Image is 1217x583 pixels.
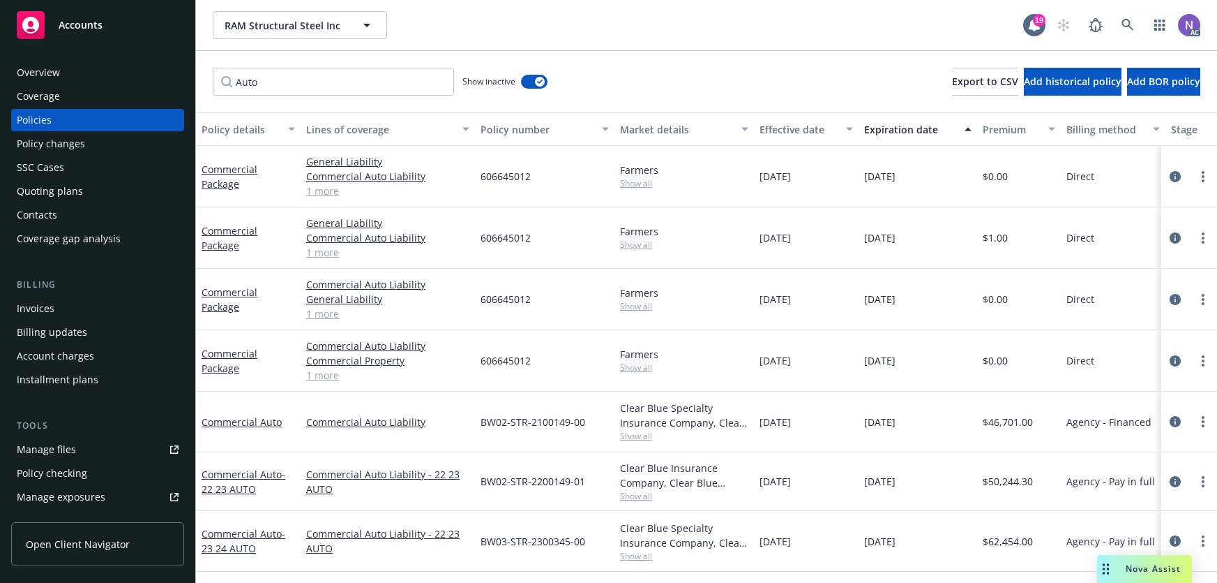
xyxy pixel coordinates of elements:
a: General Liability [306,216,469,230]
div: Farmers [620,224,748,239]
button: Policy details [196,112,301,146]
div: Billing updates [17,321,87,344]
span: - 22 23 AUTO [202,468,285,496]
div: Manage exposures [17,486,105,508]
a: circleInformation [1167,533,1184,549]
button: Effective date [754,112,859,146]
span: Show all [620,490,748,502]
a: circleInformation [1167,291,1184,308]
a: circleInformation [1167,473,1184,490]
span: $62,454.00 [983,534,1033,549]
a: Commercial Package [202,224,257,252]
a: more [1195,413,1211,430]
span: Show all [620,300,748,312]
a: Installment plans [11,369,184,391]
a: more [1195,353,1211,369]
span: $1.00 [983,230,1008,245]
span: Show all [620,177,748,189]
button: Billing method [1061,112,1165,146]
div: Lines of coverage [306,122,454,137]
a: more [1195,168,1211,185]
a: Overview [11,61,184,84]
a: General Liability [306,154,469,169]
div: Clear Blue Specialty Insurance Company, Clear Blue Insurance Group, Risk Transfer Partners [620,521,748,550]
span: Show all [620,430,748,442]
span: Add BOR policy [1127,75,1200,88]
input: Filter by keyword... [213,68,454,96]
a: circleInformation [1167,230,1184,246]
div: Quoting plans [17,180,83,202]
div: Policies [17,109,52,131]
div: Policy changes [17,133,85,155]
span: - 23 24 AUTO [202,527,285,555]
button: Nova Assist [1097,555,1192,583]
span: Manage exposures [11,486,184,508]
div: Farmers [620,286,748,300]
a: Search [1114,11,1142,39]
a: Switch app [1146,11,1174,39]
div: Billing [11,278,184,292]
a: circleInformation [1167,413,1184,430]
button: Premium [977,112,1061,146]
button: Lines of coverage [301,112,475,146]
a: Commercial Package [202,286,257,313]
a: more [1195,291,1211,308]
span: [DATE] [759,353,791,368]
a: General Liability [306,292,469,307]
a: Coverage gap analysis [11,228,184,250]
span: [DATE] [759,534,791,549]
button: Policy number [475,112,614,146]
a: Commercial Package [202,163,257,191]
span: [DATE] [864,534,895,549]
span: Direct [1066,353,1094,368]
div: Coverage gap analysis [17,228,121,250]
a: Commercial Auto Liability [306,339,469,353]
span: $46,701.00 [983,415,1033,429]
span: Show all [620,239,748,251]
a: Accounts [11,6,184,45]
span: Show all [620,362,748,374]
div: Policy details [202,122,280,137]
a: Commercial Auto Liability - 22 23 AUTO [306,526,469,556]
div: Effective date [759,122,838,137]
a: more [1195,230,1211,246]
a: 1 more [306,245,469,260]
button: Add historical policy [1024,68,1121,96]
span: Direct [1066,230,1094,245]
span: 606645012 [481,169,531,184]
div: 19 [1033,14,1045,27]
div: Farmers [620,347,748,362]
span: [DATE] [759,292,791,307]
div: Clear Blue Insurance Company, Clear Blue Specialty Insurance Company, Risk Transfer Partners [620,461,748,490]
a: Coverage [11,85,184,108]
a: Commercial Auto Liability [306,277,469,292]
a: Policy changes [11,133,184,155]
span: $0.00 [983,292,1008,307]
a: Policy checking [11,462,184,485]
span: [DATE] [864,474,895,489]
a: Account charges [11,345,184,367]
div: Market details [620,122,733,137]
span: [DATE] [864,230,895,245]
span: [DATE] [759,415,791,429]
a: Commercial Property [306,353,469,368]
span: $0.00 [983,169,1008,184]
a: Quoting plans [11,180,184,202]
span: [DATE] [759,474,791,489]
a: 1 more [306,368,469,383]
span: BW02-STR-2200149-01 [481,474,585,489]
a: Invoices [11,297,184,320]
button: Export to CSV [952,68,1018,96]
span: $0.00 [983,353,1008,368]
div: Premium [983,122,1040,137]
div: Manage certificates [17,510,108,532]
a: Commercial Auto Liability [306,230,469,245]
a: Policies [11,109,184,131]
a: more [1195,533,1211,549]
span: Agency - Financed [1066,415,1151,429]
button: Market details [614,112,754,146]
div: Account charges [17,345,94,367]
span: Export to CSV [952,75,1018,88]
span: BW02-STR-2100149-00 [481,415,585,429]
button: Expiration date [859,112,977,146]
